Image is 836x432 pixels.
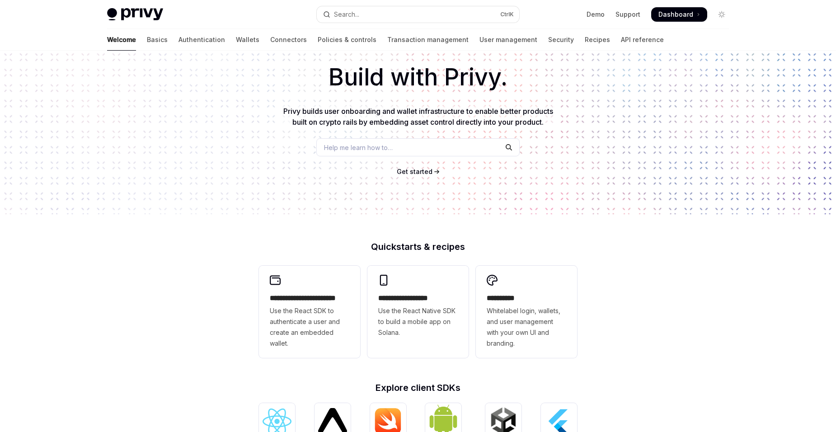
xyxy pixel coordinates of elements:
[500,11,514,18] span: Ctrl K
[324,143,393,152] span: Help me learn how to…
[107,29,136,51] a: Welcome
[178,29,225,51] a: Authentication
[587,10,605,19] a: Demo
[714,7,729,22] button: Toggle dark mode
[270,305,349,349] span: Use the React SDK to authenticate a user and create an embedded wallet.
[397,168,432,175] span: Get started
[476,266,577,358] a: **** *****Whitelabel login, wallets, and user management with your own UI and branding.
[283,107,553,127] span: Privy builds user onboarding and wallet infrastructure to enable better products built on crypto ...
[367,266,469,358] a: **** **** **** ***Use the React Native SDK to build a mobile app on Solana.
[479,29,537,51] a: User management
[615,10,640,19] a: Support
[397,167,432,176] a: Get started
[259,242,577,251] h2: Quickstarts & recipes
[548,29,574,51] a: Security
[236,29,259,51] a: Wallets
[270,29,307,51] a: Connectors
[378,305,458,338] span: Use the React Native SDK to build a mobile app on Solana.
[14,60,822,95] h1: Build with Privy.
[334,9,359,20] div: Search...
[487,305,566,349] span: Whitelabel login, wallets, and user management with your own UI and branding.
[318,29,376,51] a: Policies & controls
[107,8,163,21] img: light logo
[387,29,469,51] a: Transaction management
[585,29,610,51] a: Recipes
[317,6,519,23] button: Open search
[658,10,693,19] span: Dashboard
[651,7,707,22] a: Dashboard
[147,29,168,51] a: Basics
[259,383,577,392] h2: Explore client SDKs
[621,29,664,51] a: API reference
